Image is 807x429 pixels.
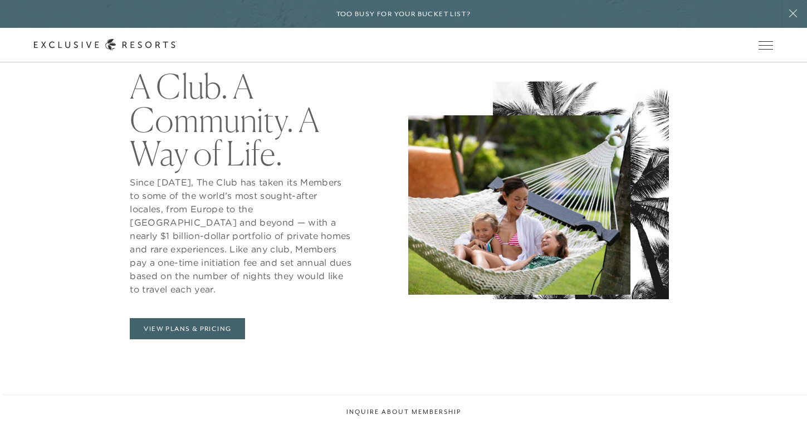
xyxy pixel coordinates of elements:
[408,115,630,295] img: A member of the vacation club Exclusive Resorts relaxing in a hammock with her two children at a ...
[336,9,471,19] h6: Too busy for your bucket list?
[493,81,669,299] img: Black and white palm trees.
[130,318,245,339] a: View Plans & Pricing
[759,41,773,49] button: Open navigation
[130,175,353,296] p: Since [DATE], The Club has taken its Members to some of the world’s most sought-after locales, fr...
[130,70,353,170] h2: A Club. A Community. A Way of Life.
